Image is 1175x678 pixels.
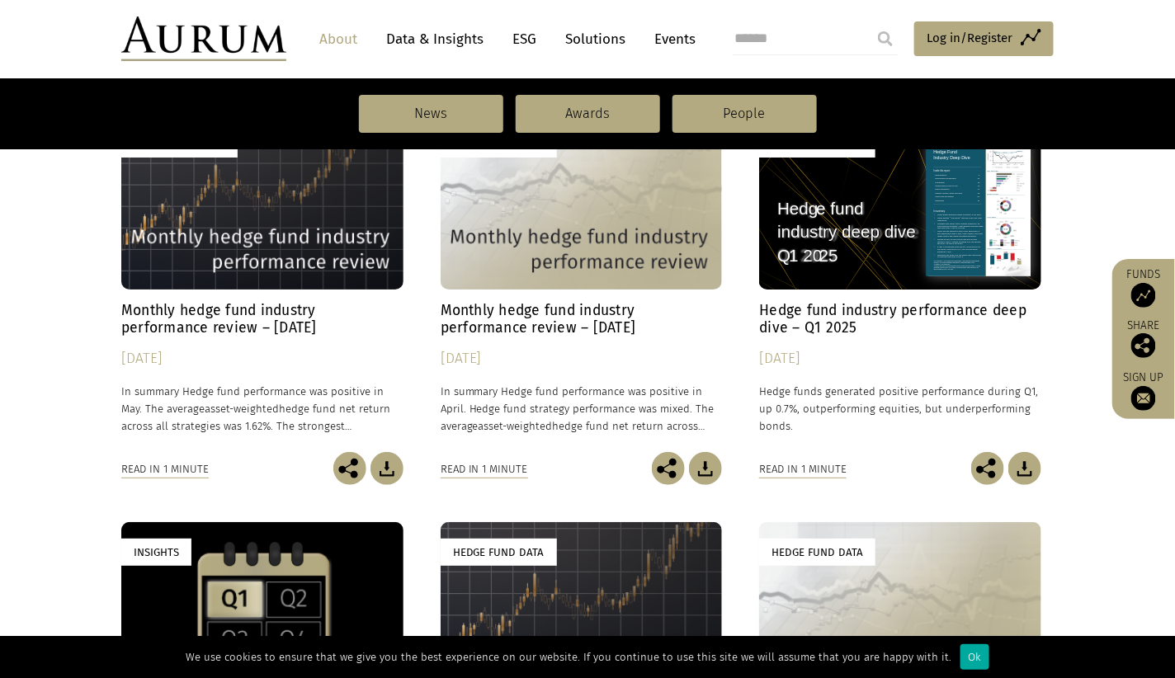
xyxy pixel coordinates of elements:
img: Access Funds [1131,283,1156,308]
img: Sign up to our newsletter [1131,386,1156,411]
a: Sign up [1121,370,1167,411]
a: Hedge Fund Data Monthly hedge fund industry performance review – [DATE] [DATE] In summary Hedge f... [441,114,723,452]
p: In summary Hedge fund performance was positive in April. Hedge fund strategy performance was mixe... [441,383,723,435]
a: Data & Insights [378,24,492,54]
div: Share [1121,320,1167,358]
img: Share this post [333,452,366,485]
img: Download Article [370,452,403,485]
a: About [311,24,366,54]
h4: Hedge fund industry performance deep dive – Q1 2025 [759,302,1041,337]
img: Share this post [971,452,1004,485]
img: Aurum [121,16,286,61]
div: Ok [960,644,989,670]
a: Funds [1121,267,1167,308]
img: Share this post [652,452,685,485]
div: Insights [121,539,191,566]
img: Download Article [1008,452,1041,485]
span: asset-weighted [479,420,553,432]
p: In summary Hedge fund performance was positive in May. The average hedge fund net return across a... [121,383,403,435]
a: Awards [516,95,660,133]
span: asset-weighted [205,403,279,415]
a: Hedge Fund Data Monthly hedge fund industry performance review – [DATE] [DATE] In summary Hedge f... [121,114,403,452]
div: [DATE] [441,347,723,370]
div: [DATE] [759,347,1041,370]
div: Read in 1 minute [441,460,528,478]
div: Read in 1 minute [121,460,209,478]
a: ESG [504,24,545,54]
a: Hedge Fund Data Hedge fund industry performance deep dive – Q1 2025 [DATE] Hedge funds generated ... [759,114,1041,452]
p: Hedge funds generated positive performance during Q1, up 0.7%, outperforming equities, but underp... [759,383,1041,435]
input: Submit [869,22,902,55]
a: Solutions [557,24,634,54]
a: People [672,95,817,133]
div: [DATE] [121,347,403,370]
img: Share this post [1131,333,1156,358]
a: Events [646,24,696,54]
img: Download Article [689,452,722,485]
h4: Monthly hedge fund industry performance review – [DATE] [441,302,723,337]
span: Log in/Register [927,28,1012,48]
h4: Monthly hedge fund industry performance review – [DATE] [121,302,403,337]
div: Hedge Fund Data [759,539,875,566]
a: Log in/Register [914,21,1054,56]
div: Read in 1 minute [759,460,847,478]
div: Hedge Fund Data [441,539,557,566]
a: News [359,95,503,133]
